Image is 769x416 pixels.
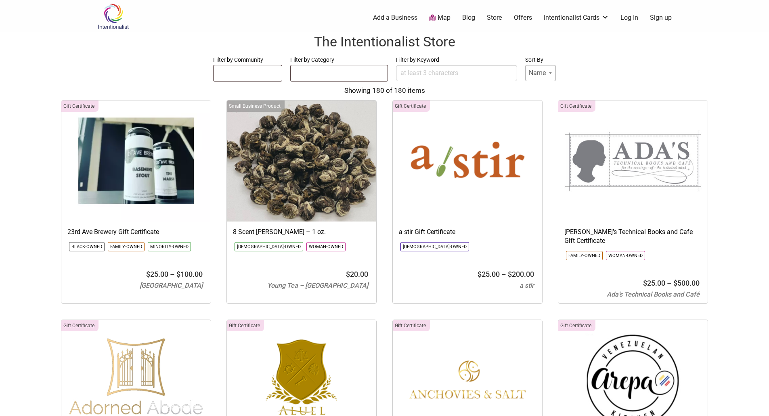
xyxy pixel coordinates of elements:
[514,13,532,22] a: Offers
[235,242,303,251] li: Click to show only this community
[393,100,430,112] div: Click to show only this category
[501,270,506,278] span: –
[233,228,370,236] h3: 8 Scent [PERSON_NAME] – 1 oz.
[396,55,517,65] label: Filter by Keyword
[400,242,469,251] li: Click to show only this community
[558,100,708,222] img: Adas Technical Books and Cafe Logo
[399,228,536,236] h3: a stir Gift Certificate
[564,228,702,246] h3: [PERSON_NAME]’s Technical Books and Cafe Gift Certificate
[346,270,368,278] bdi: 20.00
[478,270,482,278] span: $
[306,242,346,251] li: Click to show only this community
[140,282,203,289] span: [GEOGRAPHIC_DATA]
[643,279,647,287] span: $
[396,65,517,81] input: at least 3 characters
[606,251,645,260] li: Click to show only this community
[620,13,638,22] a: Log In
[67,228,205,236] h3: 23rd Ave Brewery Gift Certificate
[478,270,500,278] bdi: 25.00
[373,13,417,22] a: Add a Business
[8,32,761,52] h1: The Intentionalist Store
[61,100,98,112] div: Click to show only this category
[176,270,203,278] bdi: 100.00
[290,55,388,65] label: Filter by Category
[146,270,168,278] bdi: 25.00
[520,282,534,289] span: a stir
[558,100,595,112] div: Click to show only this category
[146,270,150,278] span: $
[227,100,285,112] div: Click to show only this category
[673,279,700,287] bdi: 500.00
[94,3,132,29] img: Intentionalist
[267,282,368,289] span: Young Tea – [GEOGRAPHIC_DATA]
[8,86,761,96] div: Showing 180 of 180 items
[176,270,180,278] span: $
[566,251,603,260] li: Click to show only this community
[643,279,665,287] bdi: 25.00
[508,270,512,278] span: $
[429,13,451,23] a: Map
[673,279,677,287] span: $
[170,270,175,278] span: –
[69,242,105,251] li: Click to show only this community
[508,270,534,278] bdi: 200.00
[544,13,609,22] a: Intentionalist Cards
[393,320,430,331] div: Click to show only this category
[346,270,350,278] span: $
[525,55,556,65] label: Sort By
[607,291,700,298] span: Ada’s Technical Books and Café
[487,13,502,22] a: Store
[558,320,595,331] div: Click to show only this category
[213,55,283,65] label: Filter by Community
[61,320,98,331] div: Click to show only this category
[650,13,672,22] a: Sign up
[108,242,145,251] li: Click to show only this community
[227,320,264,331] div: Click to show only this category
[227,100,376,222] img: Young Tea 8 Scent Jasmine Green Pearl
[462,13,475,22] a: Blog
[667,279,672,287] span: –
[148,242,191,251] li: Click to show only this community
